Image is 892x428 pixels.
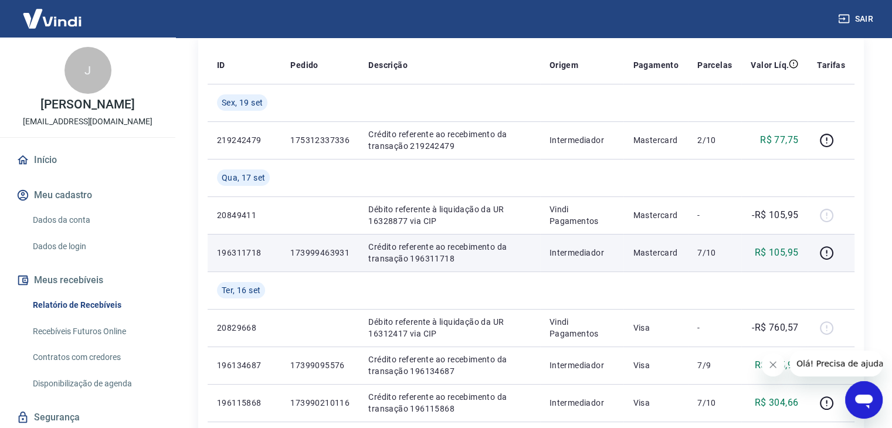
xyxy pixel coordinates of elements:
[290,247,350,259] p: 173999463931
[752,208,798,222] p: -R$ 105,95
[14,182,161,208] button: Meu cadastro
[697,59,732,71] p: Parcelas
[697,397,732,409] p: 7/10
[760,133,798,147] p: R$ 77,75
[28,208,161,232] a: Dados da conta
[550,134,615,146] p: Intermediador
[697,359,732,371] p: 7/9
[28,320,161,344] a: Recebíveis Futuros Online
[550,316,615,339] p: Vindi Pagamentos
[845,381,883,419] iframe: Botão para abrir a janela de mensagens
[28,345,161,369] a: Contratos com credores
[697,322,732,334] p: -
[23,116,152,128] p: [EMAIL_ADDRESS][DOMAIN_NAME]
[290,397,350,409] p: 173990210116
[633,59,679,71] p: Pagamento
[836,8,878,30] button: Sair
[761,353,785,376] iframe: Fechar mensagem
[290,59,318,71] p: Pedido
[755,246,799,260] p: R$ 105,95
[368,59,408,71] p: Descrição
[550,397,615,409] p: Intermediador
[14,147,161,173] a: Início
[28,235,161,259] a: Dados de login
[697,209,732,221] p: -
[14,267,161,293] button: Meus recebíveis
[752,321,798,335] p: -R$ 760,57
[368,391,531,415] p: Crédito referente ao recebimento da transação 196115868
[633,209,679,221] p: Mastercard
[633,322,679,334] p: Visa
[217,59,225,71] p: ID
[28,293,161,317] a: Relatório de Recebíveis
[368,128,531,152] p: Crédito referente ao recebimento da transação 219242479
[368,241,531,264] p: Crédito referente ao recebimento da transação 196311718
[550,203,615,227] p: Vindi Pagamentos
[633,397,679,409] p: Visa
[40,98,134,111] p: [PERSON_NAME]
[633,247,679,259] p: Mastercard
[633,134,679,146] p: Mastercard
[14,1,90,36] img: Vindi
[65,47,111,94] div: J
[368,316,531,339] p: Débito referente à liquidação da UR 16312417 via CIP
[7,8,99,18] span: Olá! Precisa de ajuda?
[28,372,161,396] a: Disponibilização de agenda
[817,59,845,71] p: Tarifas
[550,59,578,71] p: Origem
[217,359,272,371] p: 196134687
[368,203,531,227] p: Débito referente à liquidação da UR 16328877 via CIP
[222,284,260,296] span: Ter, 16 set
[550,247,615,259] p: Intermediador
[217,209,272,221] p: 20849411
[217,247,272,259] p: 196311718
[697,247,732,259] p: 7/10
[217,322,272,334] p: 20829668
[789,351,883,376] iframe: Mensagem da empresa
[222,172,265,184] span: Qua, 17 set
[217,134,272,146] p: 219242479
[217,397,272,409] p: 196115868
[755,358,799,372] p: R$ 455,91
[368,354,531,377] p: Crédito referente ao recebimento da transação 196134687
[222,97,263,108] span: Sex, 19 set
[550,359,615,371] p: Intermediador
[633,359,679,371] p: Visa
[290,359,350,371] p: 17399095576
[697,134,732,146] p: 2/10
[290,134,350,146] p: 175312337336
[755,396,799,410] p: R$ 304,66
[751,59,789,71] p: Valor Líq.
